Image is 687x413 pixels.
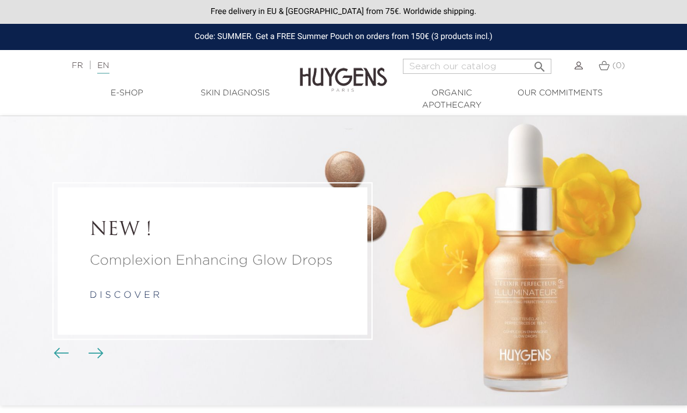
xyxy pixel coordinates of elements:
[398,87,506,112] a: Organic Apothecary
[506,87,614,99] a: Our commitments
[300,49,387,94] img: Huygens
[529,55,550,71] button: 
[66,59,277,73] div: |
[90,291,160,300] a: d i s c o v e r
[97,62,109,74] a: EN
[58,344,96,362] div: Carousel buttons
[72,62,83,70] a: FR
[403,59,551,74] input: Search
[533,56,547,70] i: 
[90,219,335,241] a: NEW !
[181,87,289,99] a: Skin Diagnosis
[90,250,335,271] a: Complexion Enhancing Glow Drops
[612,62,625,70] span: (0)
[73,87,181,99] a: E-Shop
